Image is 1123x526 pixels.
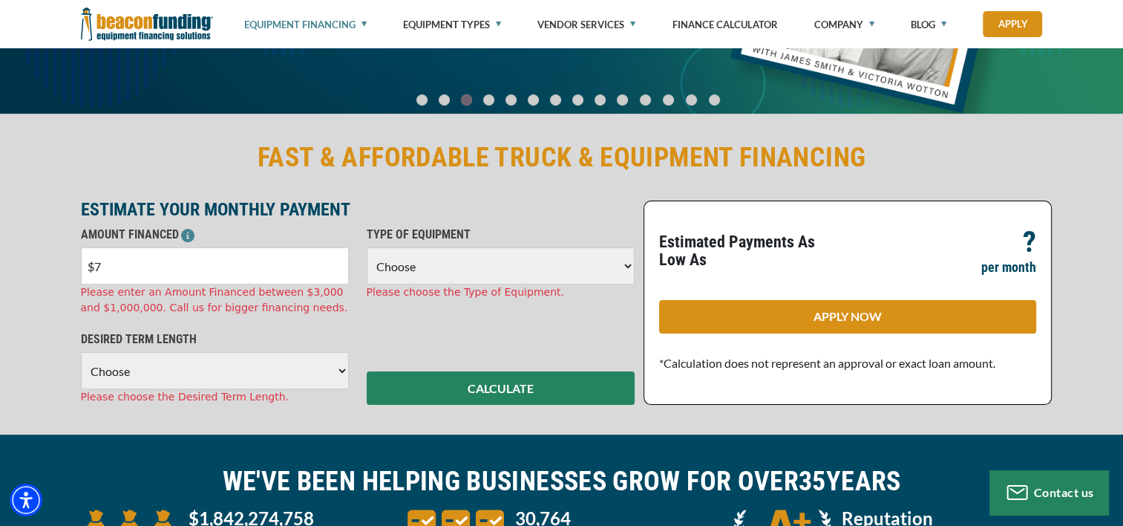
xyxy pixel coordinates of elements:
[659,356,995,370] span: *Calculation does not represent an approval or exact loan amount.
[480,94,498,106] a: Go To Slide 3
[592,94,609,106] a: Go To Slide 8
[547,94,565,106] a: Go To Slide 6
[981,259,1036,276] p: per month
[525,94,543,106] a: Go To Slide 5
[614,94,632,106] a: Go To Slide 9
[1034,485,1094,499] span: Contact us
[81,389,349,405] div: Please choose the Desired Term Length.
[81,201,635,218] p: ESTIMATE YOUR MONTHLY PAYMENT
[705,94,724,106] a: Go To Slide 13
[989,470,1108,515] button: Contact us
[81,464,1043,499] h2: WE'VE BEEN HELPING BUSINESSES GROW FOR OVER YEARS
[659,300,1036,334] a: APPLY NOW
[81,140,1043,175] h2: FAST & AFFORDABLE TRUCK & EQUIPMENT FINANCING
[682,94,701,106] a: Go To Slide 12
[799,466,826,497] span: 35
[367,226,635,244] p: TYPE OF EQUIPMENT
[81,226,349,244] p: AMOUNT FINANCED
[636,94,655,106] a: Go To Slide 10
[10,484,42,516] div: Accessibility Menu
[983,11,1042,37] a: Apply
[81,331,349,348] p: DESIRED TERM LENGTH
[659,94,678,106] a: Go To Slide 11
[413,94,431,106] a: Go To Slide 0
[569,94,587,106] a: Go To Slide 7
[458,94,476,106] a: Go To Slide 2
[367,371,635,405] button: CALCULATE
[1023,233,1036,251] p: ?
[81,247,349,285] input: $
[659,233,839,269] p: Estimated Payments As Low As
[436,94,454,106] a: Go To Slide 1
[502,94,520,106] a: Go To Slide 4
[81,285,349,316] div: Please enter an Amount Financed between $3,000 and $1,000,000. Call us for bigger financing needs.
[367,285,635,300] div: Please choose the Type of Equipment.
